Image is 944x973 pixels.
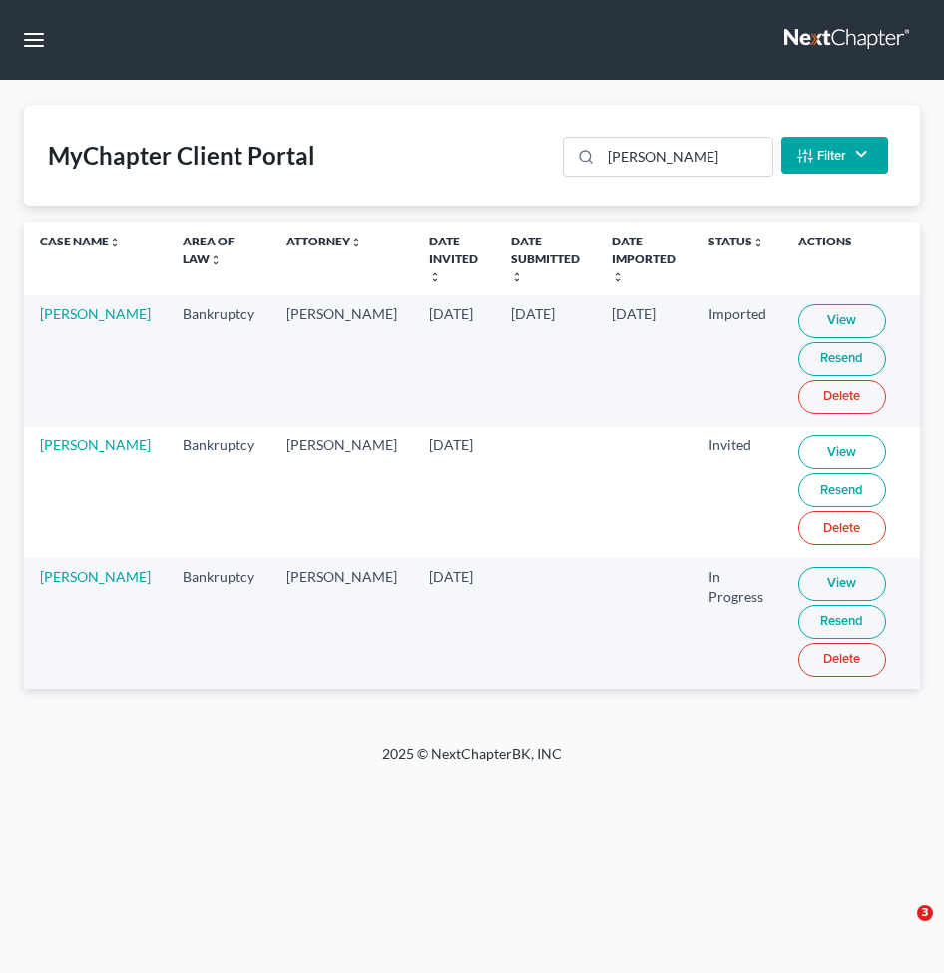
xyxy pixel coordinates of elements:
[693,427,782,558] td: Invited
[429,568,473,585] span: [DATE]
[40,568,151,585] a: [PERSON_NAME]
[798,643,886,677] a: Delete
[429,234,478,282] a: Date Invitedunfold_more
[167,295,270,426] td: Bankruptcy
[429,271,441,283] i: unfold_more
[798,511,886,545] a: Delete
[429,305,473,322] span: [DATE]
[693,558,782,689] td: In Progress
[511,234,580,282] a: Date Submittedunfold_more
[210,254,222,266] i: unfold_more
[183,234,235,265] a: Area of Lawunfold_more
[798,380,886,414] a: Delete
[798,342,886,376] a: Resend
[48,140,315,172] div: MyChapter Client Portal
[782,222,920,295] th: Actions
[798,567,886,601] a: View
[429,436,473,453] span: [DATE]
[601,138,771,176] input: Search...
[708,234,764,248] a: Statusunfold_more
[270,558,413,689] td: [PERSON_NAME]
[40,305,151,322] a: [PERSON_NAME]
[109,237,121,248] i: unfold_more
[350,237,362,248] i: unfold_more
[286,234,362,248] a: Attorneyunfold_more
[511,305,555,322] span: [DATE]
[612,234,676,282] a: Date Importedunfold_more
[798,605,886,639] a: Resend
[693,295,782,426] td: Imported
[798,435,886,469] a: View
[40,234,121,248] a: Case Nameunfold_more
[752,237,764,248] i: unfold_more
[798,473,886,507] a: Resend
[167,427,270,558] td: Bankruptcy
[876,905,924,953] iframe: Intercom live chat
[612,271,624,283] i: unfold_more
[40,436,151,453] a: [PERSON_NAME]
[917,905,933,921] span: 3
[167,558,270,689] td: Bankruptcy
[781,137,888,174] button: Filter
[612,305,656,322] span: [DATE]
[270,427,413,558] td: [PERSON_NAME]
[270,295,413,426] td: [PERSON_NAME]
[511,271,523,283] i: unfold_more
[113,744,831,780] div: 2025 © NextChapterBK, INC
[798,304,886,338] a: View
